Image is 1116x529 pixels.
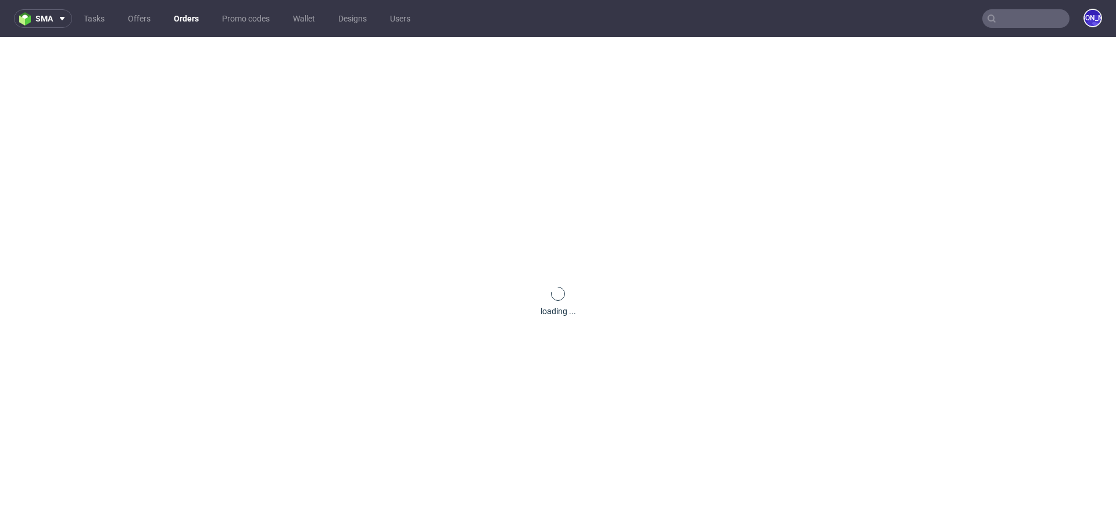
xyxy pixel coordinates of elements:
[331,9,374,28] a: Designs
[14,9,72,28] button: sma
[19,12,35,26] img: logo
[286,9,322,28] a: Wallet
[121,9,158,28] a: Offers
[541,305,576,317] div: loading ...
[383,9,417,28] a: Users
[35,15,53,23] span: sma
[77,9,112,28] a: Tasks
[1085,10,1101,26] figcaption: [PERSON_NAME]
[167,9,206,28] a: Orders
[215,9,277,28] a: Promo codes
